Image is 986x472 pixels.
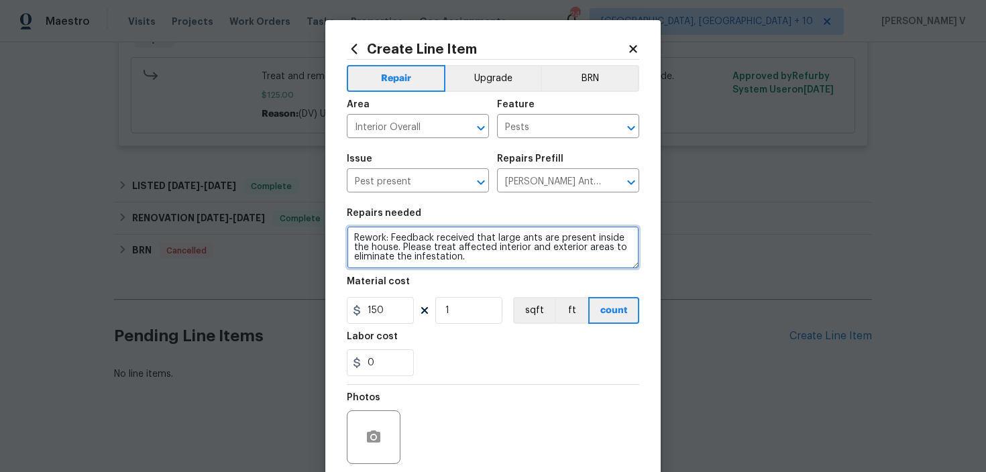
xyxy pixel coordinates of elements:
button: Open [472,173,490,192]
button: ft [555,297,588,324]
h5: Repairs needed [347,209,421,218]
button: sqft [513,297,555,324]
button: Open [622,173,641,192]
button: BRN [541,65,639,92]
button: Open [472,119,490,137]
button: count [588,297,639,324]
h5: Photos [347,393,380,402]
button: Upgrade [445,65,541,92]
button: Repair [347,65,445,92]
button: Open [622,119,641,137]
h5: Repairs Prefill [497,154,563,164]
h5: Feature [497,100,535,109]
h2: Create Line Item [347,42,627,56]
h5: Labor cost [347,332,398,341]
h5: Issue [347,154,372,164]
textarea: Rework: Feedback received that large ants are present inside the house. Please treat affected int... [347,226,639,269]
h5: Area [347,100,370,109]
h5: Material cost [347,277,410,286]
